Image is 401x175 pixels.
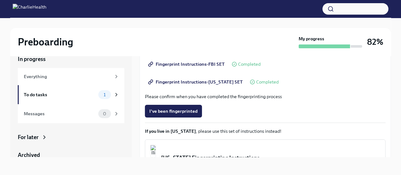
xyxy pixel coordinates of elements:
[18,151,124,159] a: Archived
[100,92,109,97] span: 1
[149,108,197,114] span: I've been fingerprinted
[18,133,39,141] div: For later
[18,104,124,123] a: Messages0
[24,110,96,117] div: Messages
[145,105,202,118] button: I've been fingerprinted
[18,85,124,104] a: To do tasks1
[99,111,110,116] span: 0
[18,36,73,48] h2: Preboarding
[149,79,243,85] span: Fingerprint Instructions-[US_STATE] SET
[161,154,380,162] div: [US_STATE] Fingerprinting Instructions
[145,93,385,100] p: Please confirm when you have completed the fingerprinting process
[299,36,324,42] strong: My progress
[145,76,247,88] a: Fingerprint Instructions-[US_STATE] SET
[367,36,383,48] h3: 82%
[18,133,124,141] a: For later
[238,62,261,67] span: Completed
[24,91,96,98] div: To do tasks
[149,61,225,67] span: Fingerprint Instructions-FBI SET
[145,128,385,134] p: , please use this set of instructions instead!
[145,58,229,71] a: Fingerprint Instructions-FBI SET
[18,55,124,63] a: In progress
[18,68,124,85] a: Everything
[24,73,111,80] div: Everything
[145,128,196,134] strong: If you live in [US_STATE]
[13,4,46,14] img: CharlieHealth
[256,80,279,84] span: Completed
